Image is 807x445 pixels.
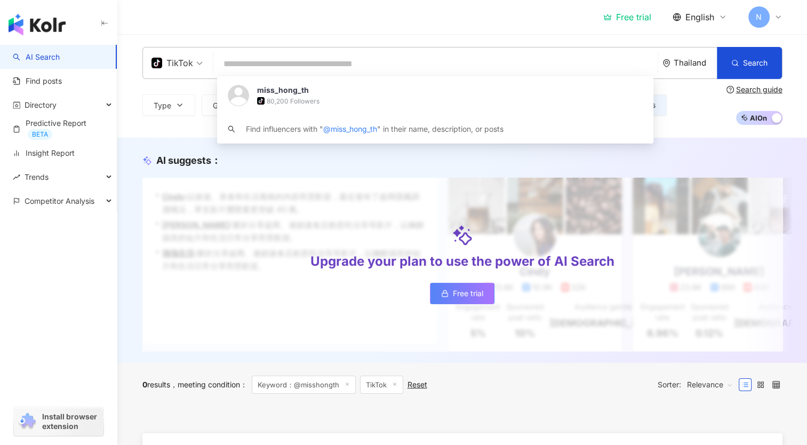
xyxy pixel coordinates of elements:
[269,94,336,116] button: Followers
[25,165,49,189] span: Trends
[687,376,733,393] span: Relevance
[151,54,193,71] div: TikTok
[360,376,403,394] span: TikTok
[756,11,762,23] span: N
[252,376,356,394] span: Keyword：@misshongth
[13,76,62,86] a: Find posts
[453,289,483,298] span: Free trial
[736,85,782,94] div: Search guide
[156,154,221,167] div: AI suggests ：
[202,94,262,116] button: Gender
[354,101,414,110] span: Engagement rate
[519,94,587,116] button: Est. price
[444,94,513,116] button: View rate
[25,93,57,117] span: Directory
[530,101,563,110] span: Est. price
[662,59,670,67] span: environment
[142,94,195,116] button: Type
[593,94,667,116] button: More filters
[142,380,147,389] span: 0
[726,86,734,93] span: question-circle
[13,52,60,62] a: searchAI Search
[25,189,94,213] span: Competitor Analysis
[342,94,438,116] button: Engagement rate
[717,47,782,79] button: Search
[408,380,427,389] div: Reset
[310,252,614,271] div: Upgrade your plan to use the power of AI Search
[14,407,103,436] a: chrome extensionInstall browser extension
[456,101,489,110] span: View rate
[42,412,100,431] span: Install browser extension
[213,101,238,110] span: Gender
[13,118,108,140] a: Predictive ReportBETA
[685,11,714,23] span: English
[13,148,75,158] a: Insight Report
[658,376,739,393] div: Sorter:
[743,59,768,67] span: Search
[9,14,66,35] img: logo
[142,380,170,389] div: results
[616,101,656,109] span: More filters
[280,101,312,110] span: Followers
[603,12,651,22] a: Free trial
[13,173,20,181] span: rise
[674,58,717,67] div: Thailand
[430,283,494,304] a: Free trial
[17,413,37,430] img: chrome extension
[154,101,171,110] span: Type
[170,380,247,389] span: meeting condition ：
